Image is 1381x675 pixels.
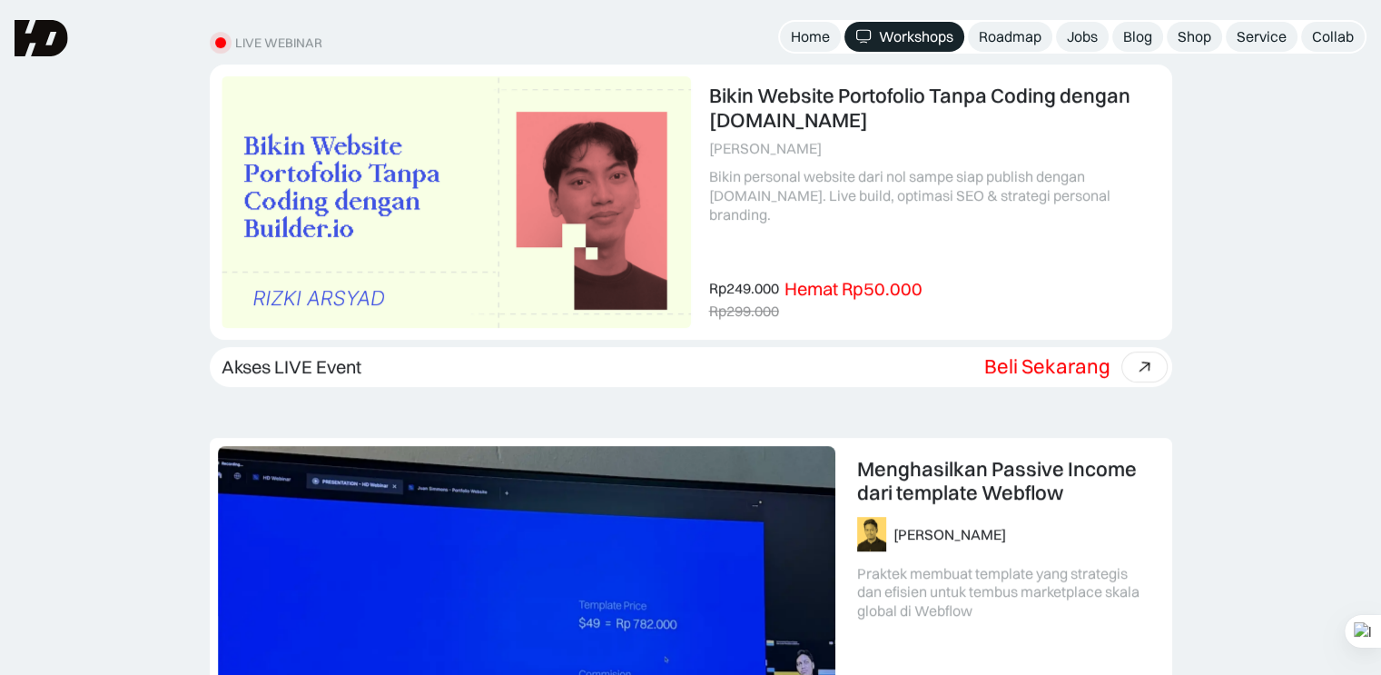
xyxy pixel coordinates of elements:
div: Shop [1178,27,1211,46]
div: Rp249.000 [709,279,779,298]
a: Workshops [844,22,964,52]
a: Jobs [1056,22,1109,52]
a: Shop [1167,22,1222,52]
a: Service [1226,22,1297,52]
div: Service [1237,27,1287,46]
div: Blog [1123,27,1152,46]
div: Akses LIVE Event [222,356,361,378]
div: Workshops [879,27,953,46]
a: Akses LIVE EventBeli Sekarang [210,347,1172,387]
div: Roadmap [979,27,1041,46]
a: Roadmap [968,22,1052,52]
div: Home [791,27,830,46]
div: Collab [1312,27,1354,46]
a: Collab [1301,22,1365,52]
div: Rp299.000 [709,302,779,321]
div: LIVE WEBINAR [235,35,322,51]
a: Home [780,22,841,52]
div: Jobs [1067,27,1098,46]
a: Blog [1112,22,1163,52]
div: Hemat Rp50.000 [784,278,922,300]
div: Beli Sekarang [984,354,1110,378]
